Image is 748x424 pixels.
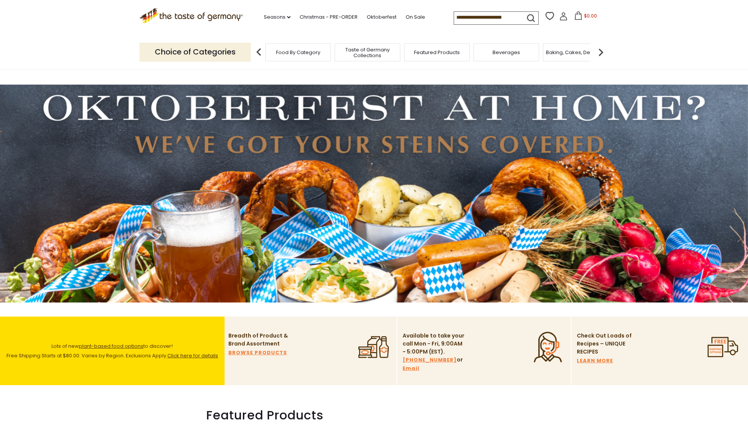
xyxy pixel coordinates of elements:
[367,13,396,21] a: Oktoberfest
[403,356,457,364] a: [PHONE_NUMBER]
[276,50,320,55] a: Food By Category
[403,364,419,373] a: Email
[569,11,602,23] button: $0.00
[577,332,632,356] p: Check Out Loads of Recipes – UNIQUE RECIPES
[584,13,597,19] span: $0.00
[493,50,520,55] a: Beverages
[577,357,613,365] a: LEARN MORE
[6,342,218,359] span: Lots of new to discover! Free Shipping Starts at $80.00. Varies by Region. Exclusions Apply.
[264,13,291,21] a: Seasons
[228,332,291,348] p: Breadth of Product & Brand Assortment
[167,352,218,359] a: Click here for details
[140,43,251,61] p: Choice of Categories
[546,50,605,55] a: Baking, Cakes, Desserts
[228,349,287,357] a: BROWSE PRODUCTS
[414,50,460,55] a: Featured Products
[406,13,425,21] a: On Sale
[79,342,143,350] a: plant-based food options
[593,45,608,60] img: next arrow
[300,13,358,21] a: Christmas - PRE-ORDER
[251,45,266,60] img: previous arrow
[337,47,398,58] a: Taste of Germany Collections
[403,332,465,373] p: Available to take your call Mon - Fri, 9:00AM - 5:00PM (EST). or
